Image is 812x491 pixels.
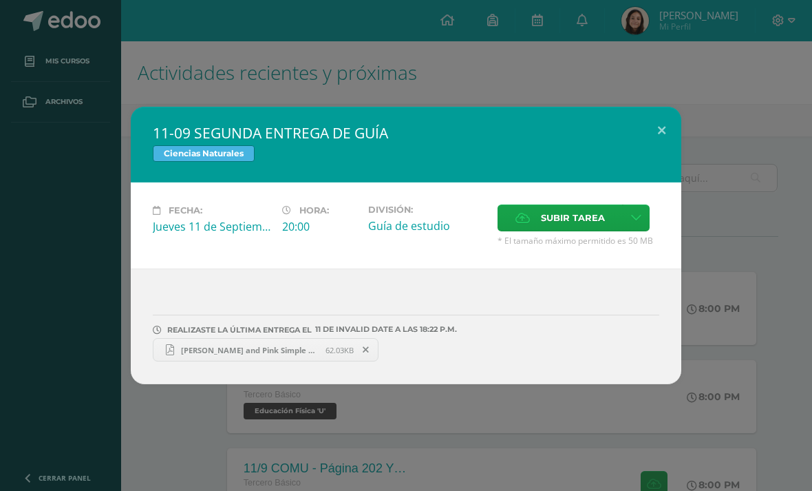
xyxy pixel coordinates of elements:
span: Hora: [299,205,329,216]
span: 62.03KB [325,345,354,355]
div: Guía de estudio [368,218,487,233]
button: Close (Esc) [642,107,681,154]
span: [PERSON_NAME] and Pink Simple Mind Map Brainstorm.pdf.pdf [174,345,325,355]
span: 11 DE Invalid Date A LAS 18:22 P.M. [312,329,457,330]
span: Subir tarea [541,205,605,231]
div: Jueves 11 de Septiembre [153,219,271,234]
span: Remover entrega [354,342,378,357]
span: * El tamaño máximo permitido es 50 MB [498,235,659,247]
a: [PERSON_NAME] and Pink Simple Mind Map Brainstorm.pdf.pdf 62.03KB [153,338,378,362]
label: División: [368,205,487,215]
h2: 11-09 SEGUNDA ENTREGA DE GUÍA [153,123,659,143]
div: 20:00 [282,219,357,234]
span: Fecha: [169,205,202,216]
span: REALIZASTE LA ÚLTIMA ENTREGA EL [167,325,312,335]
span: Ciencias Naturales [153,145,255,162]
